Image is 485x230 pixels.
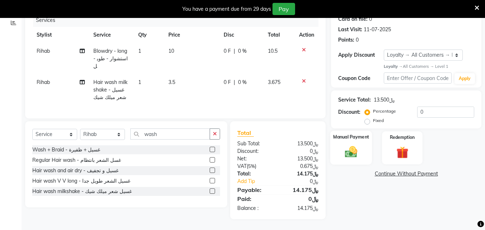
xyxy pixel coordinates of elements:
[32,167,118,174] div: Hair wash and air dry - غسيل و تجفيف
[333,134,369,141] label: Manual Payment
[278,205,324,212] div: ﷼14.175
[278,186,324,194] div: ﷼14.175
[237,163,247,169] span: VAT
[373,108,396,114] label: Percentage
[374,96,395,104] div: ﷼13.500
[278,194,324,203] div: ﷼0
[164,27,220,43] th: Price
[286,178,324,185] div: ﷼0
[33,14,324,27] div: Services
[384,72,452,84] input: Enter Offer / Coupon Code
[224,79,231,86] span: 0 F
[182,5,271,13] div: You have a payment due from 29 days
[232,205,278,212] div: Balance :
[338,51,383,59] div: Apply Discount
[454,73,475,84] button: Apply
[384,64,403,69] strong: Loyalty →
[37,48,50,54] span: Rihab
[237,129,254,137] span: Total
[224,47,231,55] span: 0 F
[168,79,175,85] span: 3.5
[338,108,360,116] div: Discount:
[168,48,174,54] span: 10
[32,146,100,154] div: Wash + Braid - غسيل + ظفيرة
[130,128,210,140] input: Search or Scan
[356,36,359,44] div: 0
[32,156,121,164] div: Regular Hair wash - غسل الشعر بانتظام
[338,15,368,23] div: Card on file:
[238,47,247,55] span: 0 %
[37,79,50,85] span: Rihab
[268,48,278,54] span: 10.5
[369,15,372,23] div: 0
[338,26,362,33] div: Last Visit:
[232,155,278,163] div: Net:
[138,48,141,54] span: 1
[295,27,318,43] th: Action
[234,79,235,86] span: |
[278,147,324,155] div: ﷼0
[93,79,127,100] span: Hair wash milkshake - غسيل شعر ميلك شيك
[232,140,278,147] div: Sub Total:
[238,79,247,86] span: 0 %
[248,163,255,169] span: 5%
[338,36,354,44] div: Points:
[89,27,134,43] th: Service
[138,79,141,85] span: 1
[272,3,295,15] button: Pay
[393,145,412,160] img: _gift.svg
[364,26,391,33] div: 11-07-2025
[232,186,278,194] div: Payable:
[232,178,285,185] a: Add Tip
[332,170,480,178] a: Continue Without Payment
[134,27,164,43] th: Qty
[232,147,278,155] div: Discount:
[32,188,132,195] div: Hair wash milkshake - غسيل شعر ميلك شيك
[278,140,324,147] div: ﷼13.500
[232,194,278,203] div: Paid:
[93,48,128,69] span: Blowdry - long - استشوار - طويل
[268,79,280,85] span: 3.675
[278,163,324,170] div: ﷼0.675
[32,27,89,43] th: Stylist
[373,117,384,124] label: Fixed
[384,64,474,70] div: All Customers → Level 1
[264,27,295,43] th: Total
[338,96,371,104] div: Service Total:
[232,170,278,178] div: Total:
[32,177,130,185] div: Hair wash V V long - غسيل الشعر طويل جدا
[219,27,264,43] th: Disc
[278,170,324,178] div: ﷼14.175
[278,155,324,163] div: ﷼13.500
[341,145,361,159] img: _cash.svg
[234,47,235,55] span: |
[390,134,415,141] label: Redemption
[232,163,278,170] div: ( )
[338,75,383,82] div: Coupon Code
